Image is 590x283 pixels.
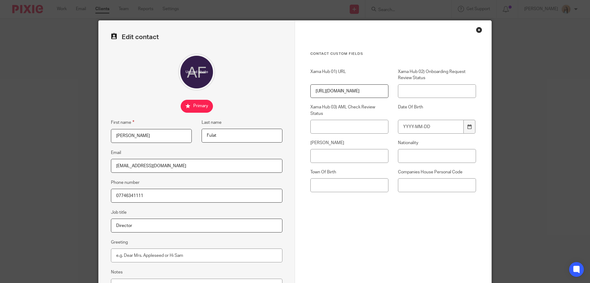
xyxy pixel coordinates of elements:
[398,69,476,81] label: Xama Hub 02) Onboarding Request Review Status
[202,119,222,126] label: Last name
[111,150,121,156] label: Email
[111,249,282,262] input: e.g. Dear Mrs. Appleseed or Hi Sam
[398,104,476,117] label: Date Of Birth
[111,119,134,126] label: First name
[398,169,476,175] label: Companies House Personal Code
[476,27,482,33] div: Close this dialog window
[310,69,388,81] label: Xama Hub 01) URL
[111,239,128,245] label: Greeting
[310,104,388,117] label: Xama Hub 03) AML Check Review Status
[111,269,123,275] label: Notes
[398,120,464,134] input: YYYY-MM-DD
[398,140,476,146] label: Nationality
[111,180,140,186] label: Phone number
[111,33,282,41] h2: Edit contact
[310,169,388,175] label: Town Of Birth
[310,51,476,56] h3: Contact Custom fields
[310,140,388,146] label: [PERSON_NAME]
[111,209,127,216] label: Job title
